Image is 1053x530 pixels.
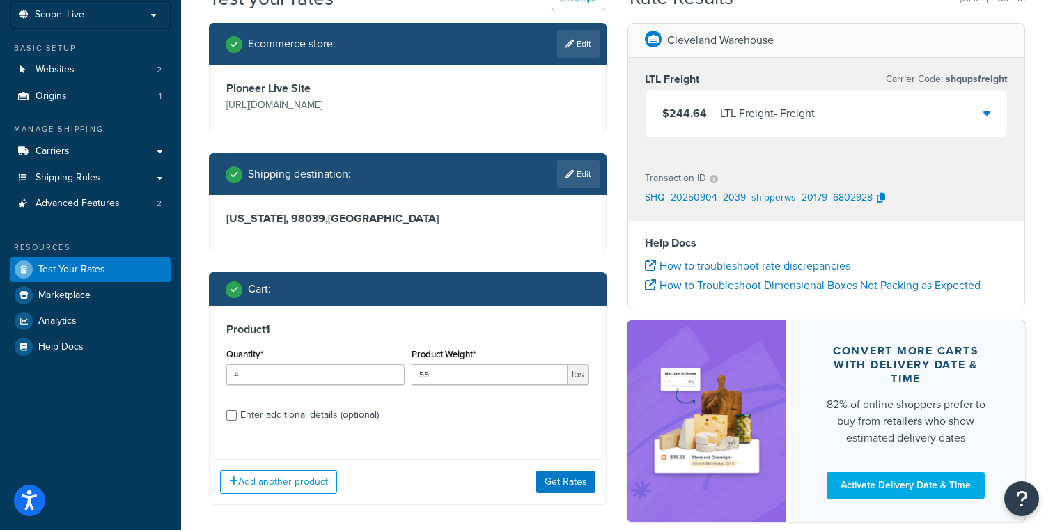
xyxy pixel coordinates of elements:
[226,212,589,226] h3: [US_STATE], 98039 , [GEOGRAPHIC_DATA]
[226,410,237,421] input: Enter additional details (optional)
[226,95,405,115] p: [URL][DOMAIN_NAME]
[157,198,162,210] span: 2
[648,341,765,501] img: feature-image-ddt-36eae7f7280da8017bfb280eaccd9c446f90b1fe08728e4019434db127062ab4.png
[10,165,171,191] a: Shipping Rules
[248,283,271,295] h2: Cart :
[645,235,1008,251] h4: Help Docs
[645,188,873,209] p: SHQ_20250904_2039_shipperws_20179_6802928
[1004,481,1039,516] button: Open Resource Center
[536,471,595,493] button: Get Rates
[412,364,568,385] input: 0.00
[10,84,171,109] li: Origins
[38,290,91,302] span: Marketplace
[10,42,171,54] div: Basic Setup
[557,160,600,188] a: Edit
[36,172,100,184] span: Shipping Rules
[220,470,337,494] button: Add another product
[645,72,699,86] h3: LTL Freight
[248,168,351,180] h2: Shipping destination :
[10,257,171,282] a: Test Your Rates
[645,277,981,293] a: How to Troubleshoot Dimensional Boxes Not Packing as Expected
[36,91,67,102] span: Origins
[10,84,171,109] a: Origins1
[645,258,850,274] a: How to troubleshoot rate discrepancies
[226,322,589,336] h3: Product 1
[557,30,600,58] a: Edit
[10,309,171,334] a: Analytics
[38,315,77,327] span: Analytics
[10,139,171,164] a: Carriers
[10,57,171,83] li: Websites
[36,146,70,157] span: Carriers
[240,405,379,425] div: Enter additional details (optional)
[943,72,1008,86] span: shqupsfreight
[10,242,171,254] div: Resources
[886,70,1008,89] p: Carrier Code:
[157,64,162,76] span: 2
[10,191,171,217] a: Advanced Features2
[820,396,992,446] div: 82% of online shoppers prefer to buy from retailers who show estimated delivery dates
[226,349,263,359] label: Quantity*
[662,105,707,121] span: $244.64
[36,64,75,76] span: Websites
[38,341,84,353] span: Help Docs
[226,81,405,95] h3: Pioneer Live Site
[36,198,120,210] span: Advanced Features
[248,38,336,50] h2: Ecommerce store :
[412,349,476,359] label: Product Weight*
[10,191,171,217] li: Advanced Features
[827,472,985,499] a: Activate Delivery Date & Time
[38,264,105,276] span: Test Your Rates
[568,364,589,385] span: lbs
[159,91,162,102] span: 1
[667,31,774,50] p: Cleveland Warehouse
[226,364,405,385] input: 0.0
[645,169,706,188] p: Transaction ID
[10,334,171,359] a: Help Docs
[10,57,171,83] a: Websites2
[720,104,815,123] div: LTL Freight - Freight
[10,283,171,308] a: Marketplace
[10,123,171,135] div: Manage Shipping
[820,344,992,386] div: Convert more carts with delivery date & time
[35,9,84,21] span: Scope: Live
